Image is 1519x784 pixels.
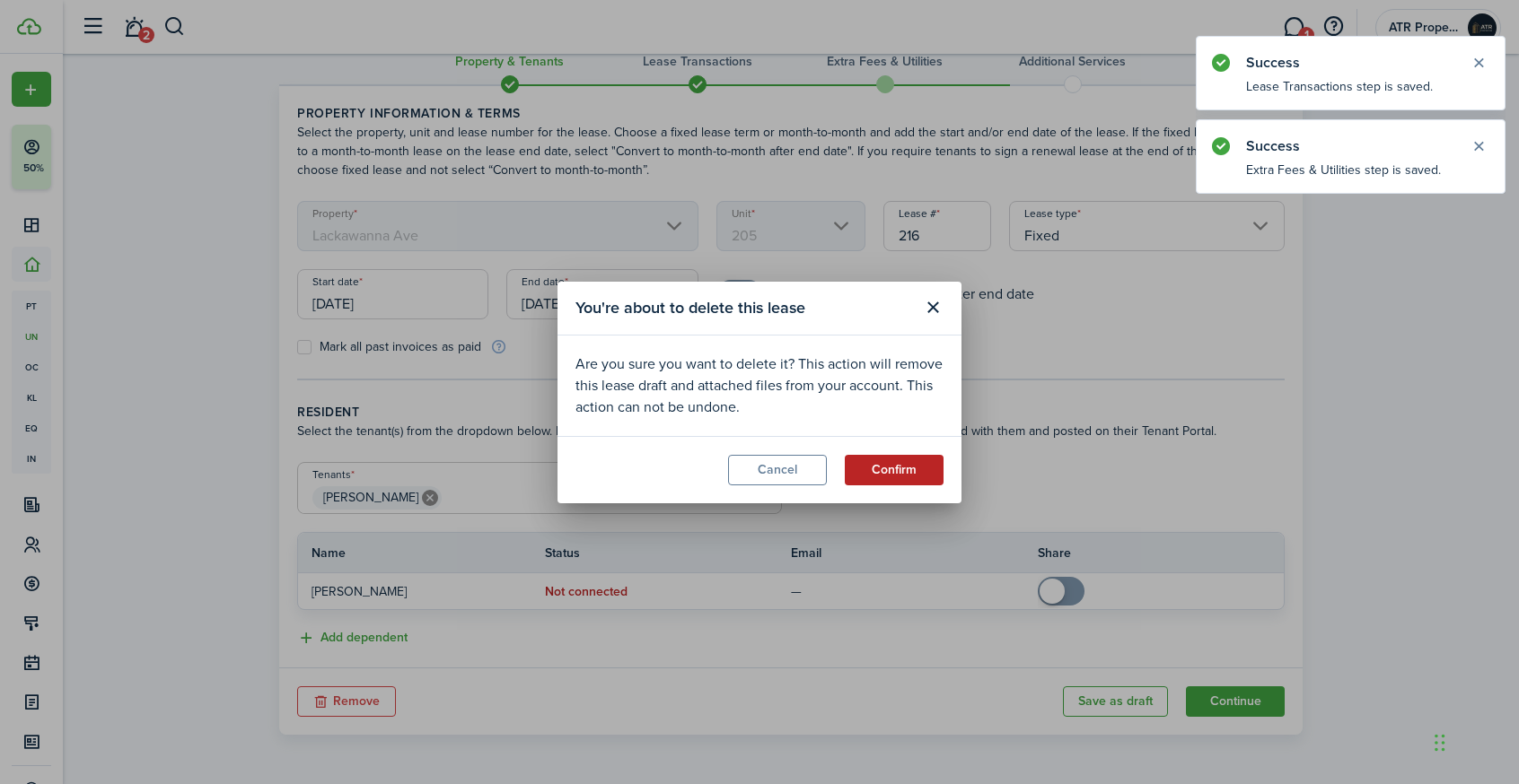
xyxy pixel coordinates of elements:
notify-title: Success [1246,135,1453,157]
span: You're about to delete this lease [575,296,805,320]
div: Drag [1435,716,1445,770]
button: Close modal [918,292,948,323]
button: Cancel [728,455,827,485]
button: Confirm [845,455,944,485]
button: Close notify [1466,50,1491,75]
div: Are you sure you want to delete it? This action will remove this lease draft and attached files f... [575,353,944,418]
notify-title: Success [1246,52,1453,74]
button: Close notify [1466,134,1491,159]
iframe: Chat Widget [1211,590,1519,784]
notify-body: Extra Fees & Utilities step is saved. [1197,161,1505,193]
notify-body: Lease Transactions step is saved. [1197,77,1505,109]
